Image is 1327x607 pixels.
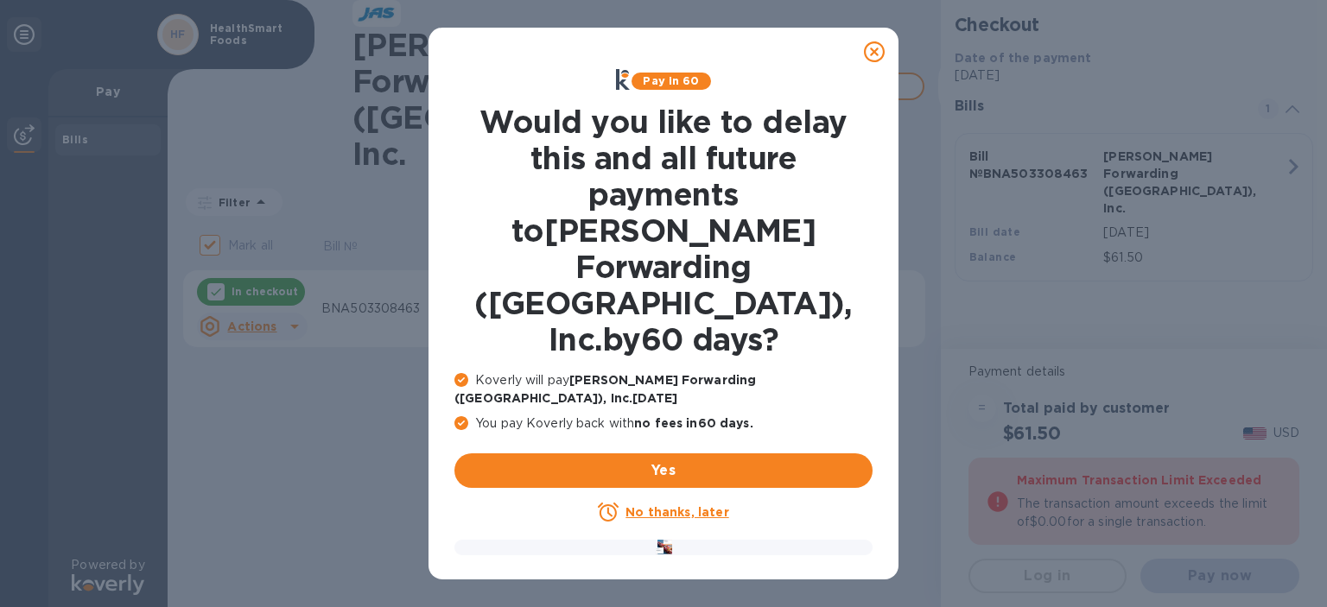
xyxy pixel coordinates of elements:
p: Koverly will pay [454,371,873,408]
b: [PERSON_NAME] Forwarding ([GEOGRAPHIC_DATA]), Inc. [DATE] [454,373,756,405]
u: No thanks, later [625,505,728,519]
p: You pay Koverly back with [454,414,873,433]
button: Yes [454,453,873,488]
span: Yes [468,460,859,481]
b: Pay in 60 [643,74,699,87]
h1: Would you like to delay this and all future payments to [PERSON_NAME] Forwarding ([GEOGRAPHIC_DAT... [454,104,873,357]
b: no fees in 60 days . [634,416,752,430]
